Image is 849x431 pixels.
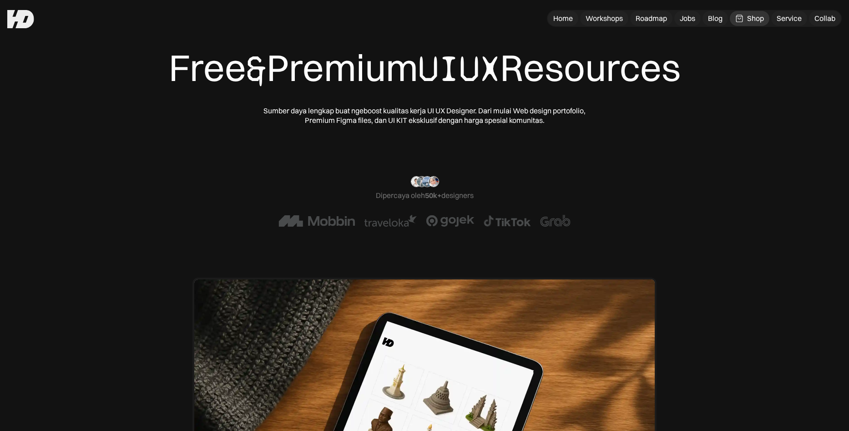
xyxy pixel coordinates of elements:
span: 50k+ [425,191,441,200]
div: Workshops [586,14,623,23]
div: Home [553,14,573,23]
a: Workshops [580,11,628,26]
div: Free Premium Resources [169,46,681,91]
div: Service [777,14,802,23]
div: Jobs [680,14,695,23]
div: Blog [708,14,723,23]
span: UIUX [418,46,500,91]
div: Roadmap [636,14,667,23]
a: Blog [702,11,728,26]
a: Collab [809,11,841,26]
a: Shop [730,11,769,26]
a: Jobs [674,11,701,26]
a: Home [548,11,578,26]
div: Sumber daya lengkap buat ngeboost kualitas kerja UI UX Designer. Dari mulai Web design portofolio... [261,106,588,125]
span: & [246,46,267,91]
div: Dipercaya oleh designers [376,191,474,200]
div: Shop [747,14,764,23]
div: Collab [814,14,835,23]
a: Service [771,11,807,26]
a: Roadmap [630,11,672,26]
